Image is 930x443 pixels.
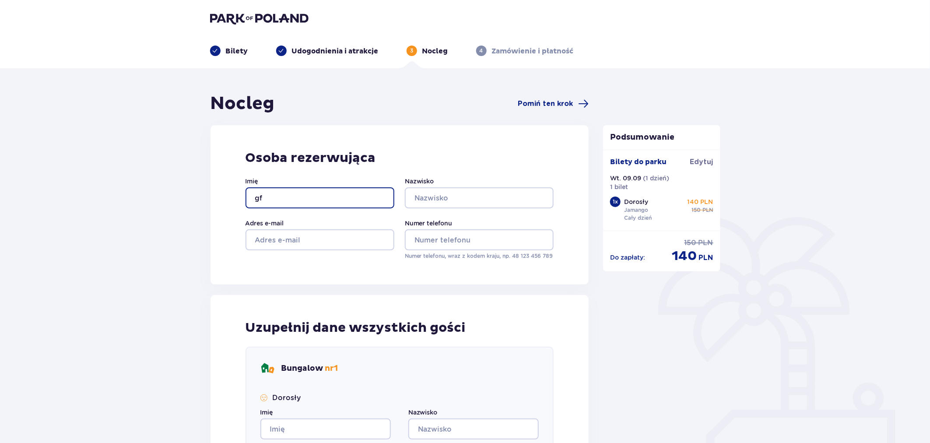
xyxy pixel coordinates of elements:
p: 140 [672,248,697,264]
label: Nazwisko [405,177,434,186]
p: Numer telefonu, wraz z kodem kraju, np. 48 ​123 ​456 ​789 [405,252,554,260]
input: Nazwisko [405,187,554,208]
p: Zamówienie i płatność [492,46,574,56]
label: Imię [260,408,273,417]
p: PLN [699,253,713,263]
p: Bungalow [281,363,338,374]
p: Nocleg [422,46,448,56]
p: Osoba rezerwująca [246,150,554,166]
label: Numer telefonu [405,219,453,228]
img: bungalows Icon [260,362,274,376]
p: 140 PLN [688,197,713,206]
p: Udogodnienia i atrakcje [292,46,379,56]
p: Bilety do parku [610,157,667,167]
a: Edytuj [690,157,713,167]
p: PLN [703,206,713,214]
p: Jamango [624,206,648,214]
a: Pomiń ten krok [518,98,589,109]
input: Numer telefonu [405,229,554,250]
p: Dorosły [273,393,301,403]
p: Do zapłaty : [610,253,645,262]
label: Imię [246,177,258,186]
label: Adres e-mail [246,219,284,228]
span: Pomiń ten krok [518,99,573,109]
input: Adres e-mail [246,229,394,250]
span: nr 1 [325,363,338,373]
p: Wt. 09.09 [610,174,641,183]
p: Bilety [226,46,248,56]
input: Imię [246,187,394,208]
p: 4 [480,47,483,55]
p: Uzupełnij dane wszystkich gości [246,320,466,336]
img: Park of Poland logo [210,12,309,25]
input: Imię [260,418,391,439]
p: ( 1 dzień ) [643,174,669,183]
p: 150 [684,238,697,248]
p: PLN [698,238,713,248]
h1: Nocleg [211,93,275,115]
img: Smile Icon [260,394,267,401]
input: Nazwisko [408,418,539,439]
p: Podsumowanie [603,132,720,143]
label: Nazwisko [408,408,438,417]
div: 1 x [610,197,621,207]
p: Dorosły [624,197,648,206]
p: 1 bilet [610,183,628,191]
p: 150 [692,206,701,214]
p: Cały dzień [624,214,652,222]
p: 3 [410,47,413,55]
